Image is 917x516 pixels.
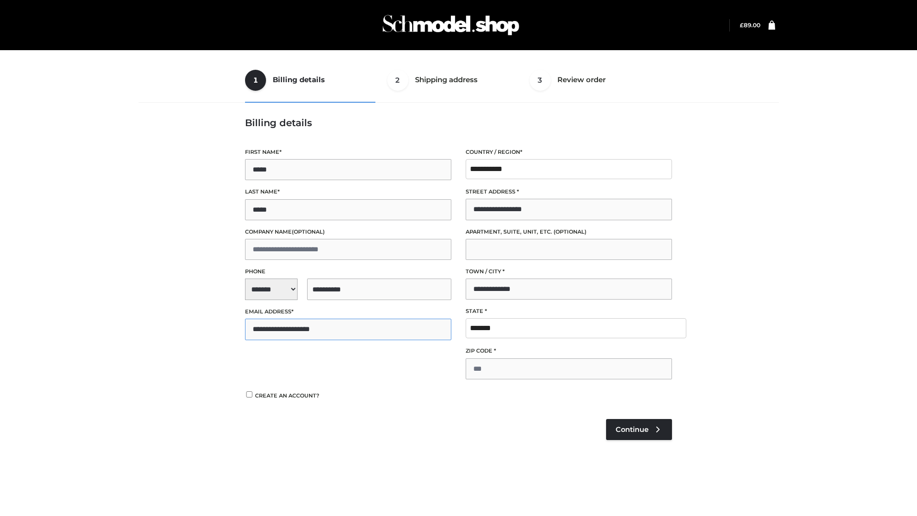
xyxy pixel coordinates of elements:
h3: Billing details [245,117,672,129]
label: First name [245,148,451,157]
span: (optional) [554,228,586,235]
a: £89.00 [740,21,760,29]
span: £ [740,21,744,29]
a: Continue [606,419,672,440]
img: Schmodel Admin 964 [379,6,522,44]
label: Street address [466,187,672,196]
label: Last name [245,187,451,196]
label: State [466,307,672,316]
label: Country / Region [466,148,672,157]
span: Create an account? [255,392,320,399]
label: Email address [245,307,451,316]
label: ZIP Code [466,346,672,355]
label: Phone [245,267,451,276]
span: Continue [616,425,649,434]
label: Apartment, suite, unit, etc. [466,227,672,236]
label: Town / City [466,267,672,276]
bdi: 89.00 [740,21,760,29]
input: Create an account? [245,391,254,398]
label: Company name [245,227,451,236]
span: (optional) [292,228,325,235]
